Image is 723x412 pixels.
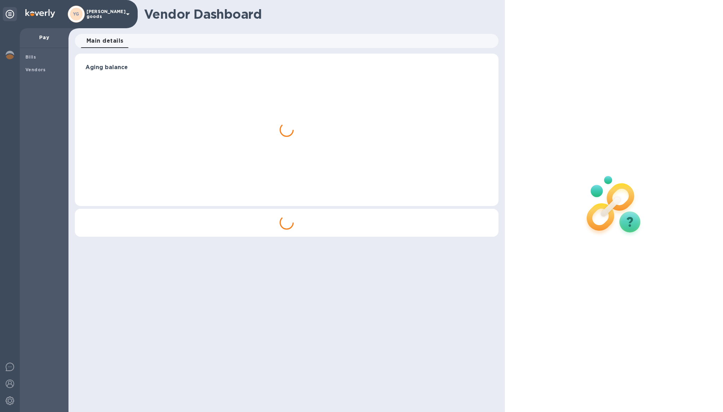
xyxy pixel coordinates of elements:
[73,11,79,17] b: YG
[86,9,122,19] p: [PERSON_NAME] goods
[25,67,46,72] b: Vendors
[25,9,55,18] img: Logo
[25,34,63,41] p: Pay
[86,36,124,46] span: Main details
[3,7,17,21] div: Unpin categories
[144,7,494,22] h1: Vendor Dashboard
[25,54,36,60] b: Bills
[85,64,488,71] h3: Aging balance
